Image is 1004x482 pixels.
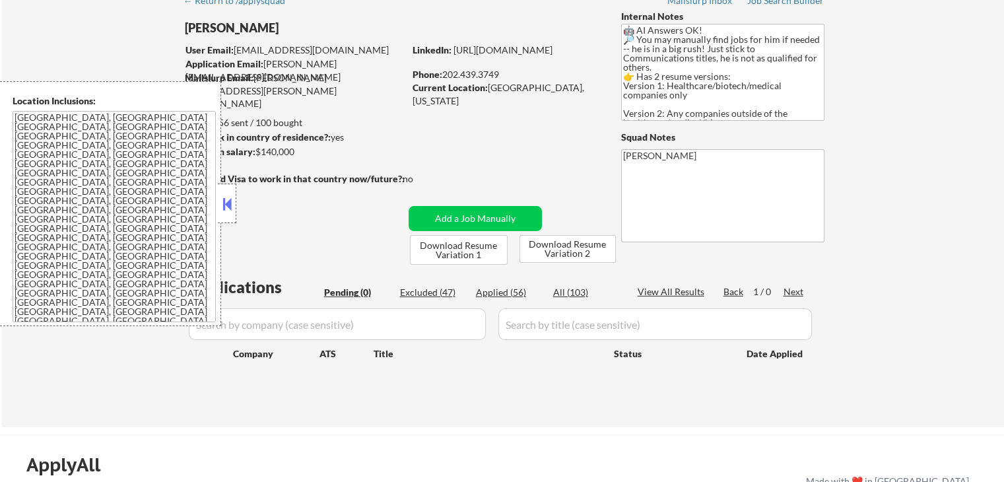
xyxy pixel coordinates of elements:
strong: Phone: [413,69,442,80]
div: [PERSON_NAME][EMAIL_ADDRESS][DOMAIN_NAME] [185,57,404,83]
div: Internal Notes [621,10,824,23]
div: 1 / 0 [753,285,784,298]
div: Excluded (47) [400,286,466,299]
strong: LinkedIn: [413,44,452,55]
div: Applied (56) [476,286,542,299]
button: Download Resume Variation 2 [519,235,616,263]
strong: Mailslurp Email: [185,72,253,83]
div: ATS [319,347,374,361]
div: View All Results [638,285,708,298]
div: All (103) [553,286,619,299]
div: Company [233,347,319,361]
div: 202.439.3749 [413,68,599,81]
div: [GEOGRAPHIC_DATA], [US_STATE] [413,81,599,107]
button: Add a Job Manually [409,206,542,231]
strong: Application Email: [185,58,263,69]
div: Status [614,341,727,365]
div: Back [723,285,745,298]
div: yes [184,131,400,144]
div: [PERSON_NAME][EMAIL_ADDRESS][PERSON_NAME][DOMAIN_NAME] [185,71,404,110]
strong: Current Location: [413,82,488,93]
div: [EMAIL_ADDRESS][DOMAIN_NAME] [185,44,404,57]
strong: Can work in country of residence?: [184,131,331,143]
div: Date Applied [747,347,805,361]
a: [URL][DOMAIN_NAME] [453,44,552,55]
div: no [403,172,440,186]
div: [PERSON_NAME] [185,20,456,36]
div: 56 sent / 100 bought [184,116,404,129]
strong: Will need Visa to work in that country now/future?: [185,173,405,184]
div: Applications [189,279,319,295]
strong: User Email: [185,44,234,55]
input: Search by title (case sensitive) [498,308,812,340]
button: Download Resume Variation 1 [410,235,508,265]
div: Squad Notes [621,131,824,144]
input: Search by company (case sensitive) [189,308,486,340]
div: Next [784,285,805,298]
div: ApplyAll [26,454,116,476]
div: Location Inclusions: [13,94,216,108]
div: Pending (0) [324,286,390,299]
div: $140,000 [184,145,404,158]
div: Title [374,347,601,361]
